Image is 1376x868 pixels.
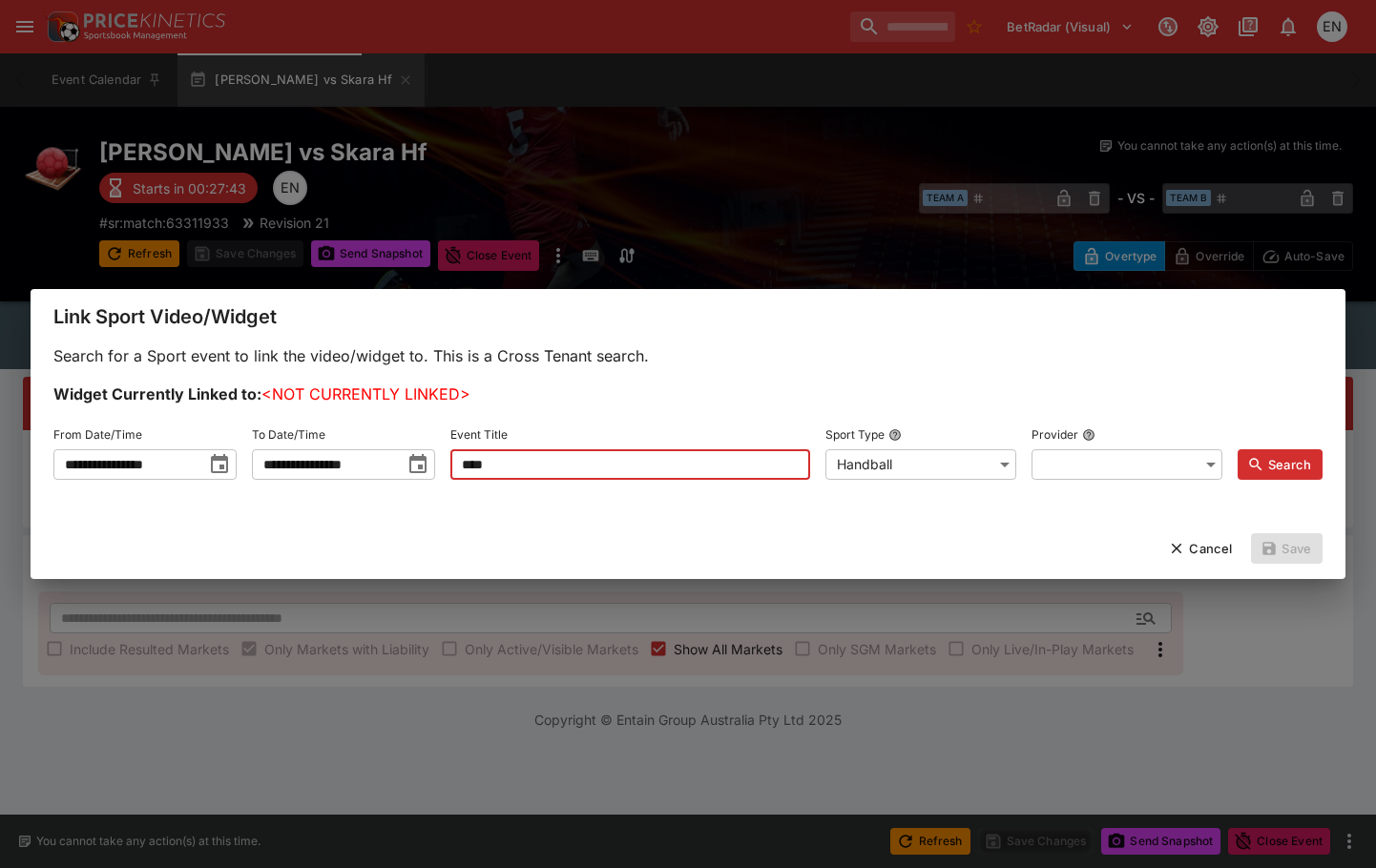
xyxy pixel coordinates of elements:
[1238,449,1323,480] button: Search
[252,426,325,443] p: To Date/Time
[53,344,1323,367] p: Search for a Sport event to link the video/widget to. This is a Cross Tenant search.
[1082,428,1095,442] button: Provider
[1032,426,1078,443] p: Provider
[1158,533,1243,564] button: Cancel
[888,428,902,442] button: Sport Type
[401,447,435,482] button: toggle date time picker
[53,426,142,443] p: From Date/Time
[825,426,885,443] p: Sport Type
[825,449,1016,480] div: Handball
[450,426,508,443] p: Event Title
[202,447,237,482] button: toggle date time picker
[261,384,470,403] span: <NOT CURRENTLY LINKED>
[53,384,261,403] b: Widget Currently Linked to:
[31,289,1345,344] div: Link Sport Video/Widget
